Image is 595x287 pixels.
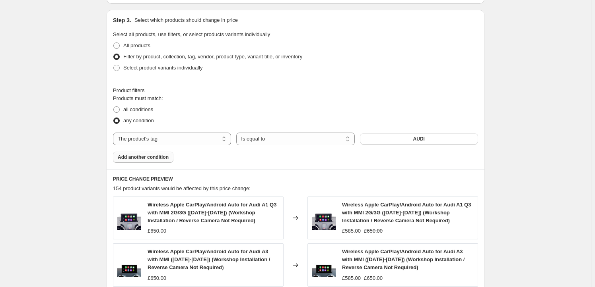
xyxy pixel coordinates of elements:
[123,106,153,112] span: all conditions
[342,202,471,223] span: Wireless Apple CarPlay/Android Auto for Audi A1 Q3 with MMI 2G/3G ([DATE]-[DATE]) (Workshop Insta...
[342,274,361,282] div: £585.00
[134,16,238,24] p: Select which products should change in price
[123,117,154,123] span: any condition
[364,227,383,235] strike: £650.00
[113,152,173,163] button: Add another condition
[113,176,478,182] h6: PRICE CHANGE PREVIEW
[113,95,163,101] span: Products must match:
[342,248,465,270] span: Wireless Apple CarPlay/Android Auto for Audi A3 with MMI ([DATE]-[DATE]) (Workshop Installation /...
[113,87,478,94] div: Product filters
[123,65,202,71] span: Select product variants individually
[148,248,270,270] span: Wireless Apple CarPlay/Android Auto for Audi A3 with MMI ([DATE]-[DATE]) (Workshop Installation /...
[360,133,478,144] button: AUDI
[123,54,302,60] span: Filter by product, collection, tag, vendor, product type, variant title, or inventory
[342,227,361,235] div: £585.00
[113,185,251,191] span: 154 product variants would be affected by this price change:
[113,31,270,37] span: Select all products, use filters, or select products variants individually
[118,154,169,160] span: Add another condition
[123,42,150,48] span: All products
[413,136,425,142] span: AUDI
[148,227,166,235] div: £650.00
[148,274,166,282] div: £650.00
[117,206,141,230] img: wireless-apple-carplayandroid-auto-for-audi-a1-q3-with-mmi-2g3g-2012-2018-autostyle-uk-1_80x.jpg
[312,253,336,277] img: wireless-apple-carplayandroid-auto-for-audi-a3-with-mmi-2012-2018-autostyle-uk-1_80x.jpg
[117,253,141,277] img: wireless-apple-carplayandroid-auto-for-audi-a3-with-mmi-2012-2018-autostyle-uk-1_80x.jpg
[113,16,131,24] h2: Step 3.
[364,274,383,282] strike: £650.00
[312,206,336,230] img: wireless-apple-carplayandroid-auto-for-audi-a1-q3-with-mmi-2g3g-2012-2018-autostyle-uk-1_80x.jpg
[148,202,276,223] span: Wireless Apple CarPlay/Android Auto for Audi A1 Q3 with MMI 2G/3G ([DATE]-[DATE]) (Workshop Insta...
